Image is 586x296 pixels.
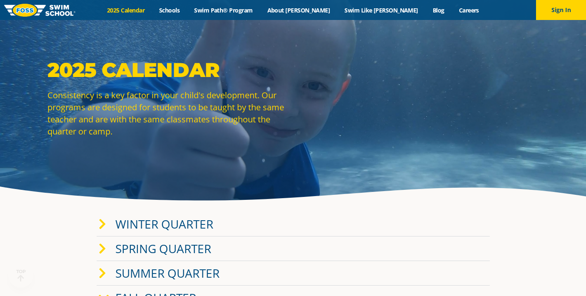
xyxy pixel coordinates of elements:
a: Careers [451,6,486,14]
a: About [PERSON_NAME] [260,6,337,14]
a: Blog [425,6,451,14]
a: Swim Path® Program [187,6,260,14]
a: Spring Quarter [115,241,211,256]
img: FOSS Swim School Logo [4,4,75,17]
a: 2025 Calendar [100,6,152,14]
div: TOP [16,269,26,282]
a: Summer Quarter [115,265,219,281]
p: Consistency is a key factor in your child's development. Our programs are designed for students t... [47,89,289,137]
a: Schools [152,6,187,14]
a: Winter Quarter [115,216,213,232]
a: Swim Like [PERSON_NAME] [337,6,426,14]
strong: 2025 Calendar [47,58,219,82]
